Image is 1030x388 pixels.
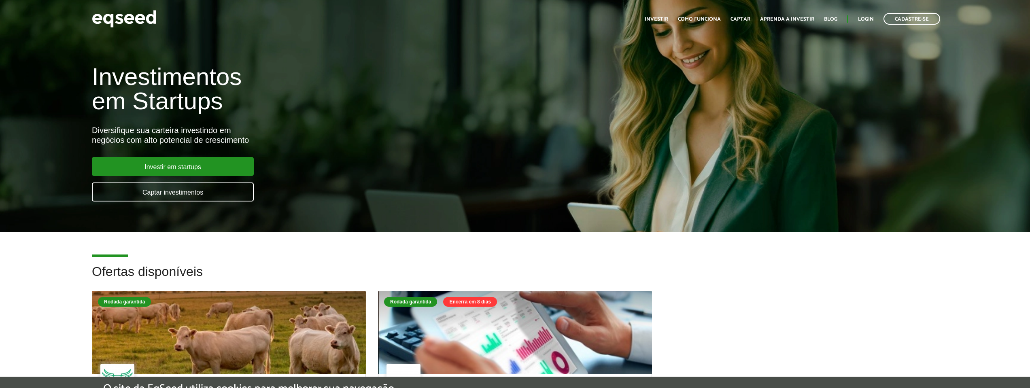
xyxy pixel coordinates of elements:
h1: Investimentos em Startups [92,65,595,113]
a: Blog [824,17,837,22]
div: Encerra em 8 dias [443,297,497,307]
div: Rodada garantida [98,297,151,307]
div: Rodada garantida [384,297,437,307]
a: Investir em startups [92,157,254,176]
a: Captar investimentos [92,182,254,201]
div: Diversifique sua carteira investindo em negócios com alto potencial de crescimento [92,125,595,145]
a: Captar [731,17,750,22]
a: Investir [645,17,668,22]
a: Login [858,17,874,22]
img: EqSeed [92,8,157,30]
a: Como funciona [678,17,721,22]
a: Cadastre-se [883,13,940,25]
a: Aprenda a investir [760,17,814,22]
h2: Ofertas disponíveis [92,265,938,291]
